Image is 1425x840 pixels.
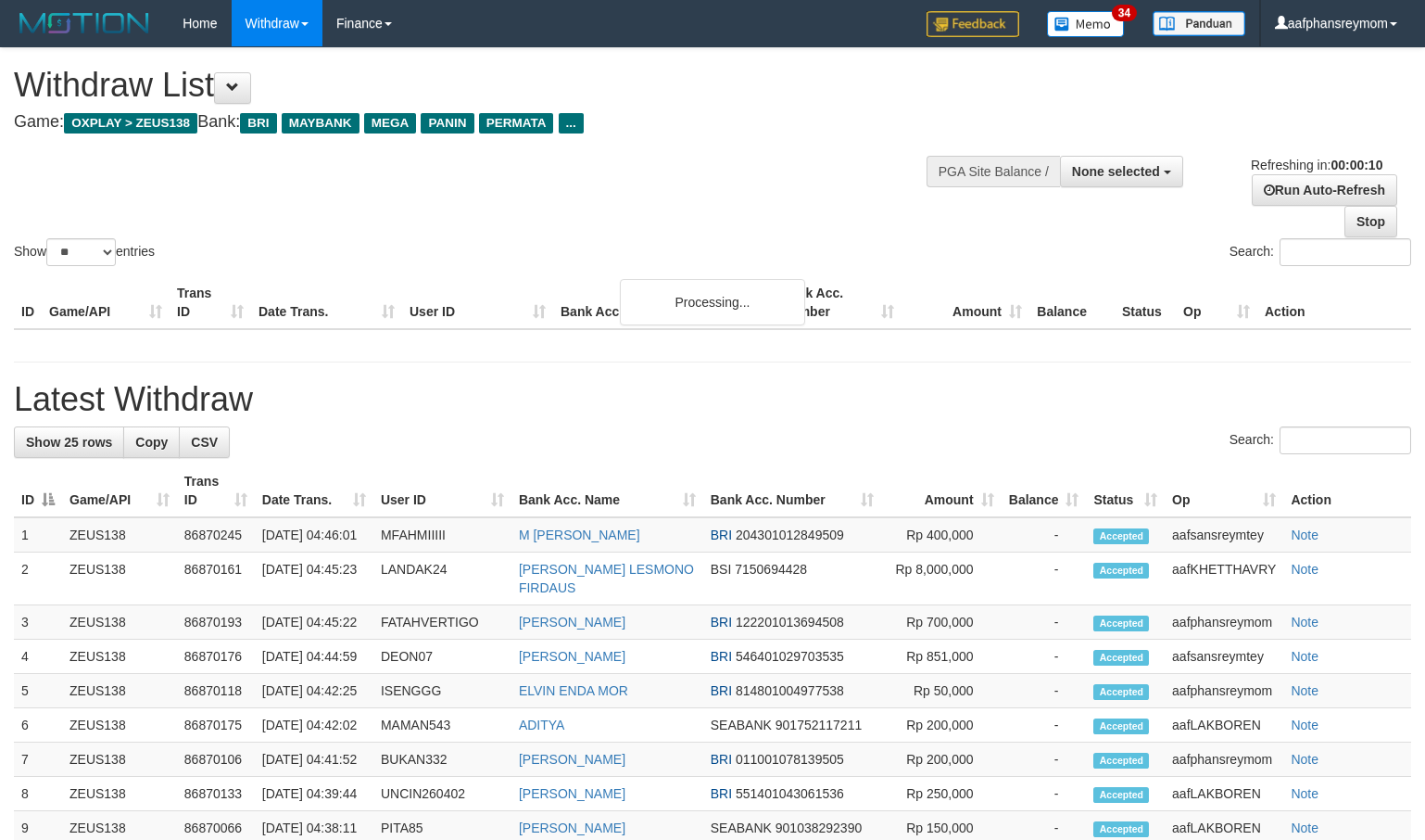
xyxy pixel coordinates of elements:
[1086,465,1165,517] th: Status: activate to sort column ascending
[703,465,881,517] th: Bank Acc. Number: activate to sort column ascending
[711,786,732,801] span: BRI
[881,640,1002,674] td: Rp 851,000
[1280,238,1411,266] input: Search:
[373,517,511,553] td: MFAHMIIIII
[1291,562,1318,577] a: Note
[177,553,255,605] td: 86870161
[1291,528,1318,542] a: Note
[14,381,1411,418] h1: Latest Withdraw
[421,113,473,134] span: PANIN
[1002,465,1087,517] th: Balance: activate to sort column ascending
[1112,5,1137,21] span: 34
[14,426,124,458] a: Show 25 rows
[881,674,1002,708] td: Rp 50,000
[14,276,42,329] th: ID
[1344,206,1397,237] a: Stop
[1165,674,1283,708] td: aafphansreymom
[519,562,694,595] a: [PERSON_NAME] LESMONO FIRDAUS
[26,435,112,450] span: Show 25 rows
[373,640,511,674] td: DEON07
[1093,650,1149,666] span: Accepted
[1291,752,1318,767] a: Note
[373,465,511,517] th: User ID: activate to sort column ascending
[881,465,1002,517] th: Amount: activate to sort column ascending
[927,11,1019,37] img: Feedback.jpg
[927,156,1060,187] div: PGA Site Balance /
[1165,777,1283,811] td: aafLAKBOREN
[62,640,177,674] td: ZEUS138
[1165,553,1283,605] td: aafKHETTHAVRY
[1291,821,1318,835] a: Note
[1257,276,1411,329] th: Action
[373,743,511,777] td: BUKAN332
[14,777,62,811] td: 8
[519,752,625,767] a: [PERSON_NAME]
[735,562,807,577] span: Copy 7150694428 to clipboard
[1093,787,1149,803] span: Accepted
[42,276,170,329] th: Game/API
[62,517,177,553] td: ZEUS138
[46,238,116,266] select: Showentries
[14,640,62,674] td: 4
[519,615,625,630] a: [PERSON_NAME]
[711,562,732,577] span: BSI
[1115,276,1176,329] th: Status
[177,605,255,640] td: 86870193
[14,465,62,517] th: ID: activate to sort column descending
[1093,719,1149,734] span: Accepted
[1251,158,1382,172] span: Refreshing in:
[62,553,177,605] td: ZEUS138
[282,113,359,134] span: MAYBANK
[255,777,373,811] td: [DATE] 04:39:44
[1176,276,1257,329] th: Op
[373,708,511,743] td: MAMAN543
[1093,616,1149,631] span: Accepted
[881,605,1002,640] td: Rp 700,000
[1002,674,1087,708] td: -
[255,553,373,605] td: [DATE] 04:45:23
[1093,528,1149,544] span: Accepted
[1072,164,1160,179] span: None selected
[1165,517,1283,553] td: aafsansreymtey
[902,276,1029,329] th: Amount
[1230,238,1411,266] label: Search:
[255,605,373,640] td: [DATE] 04:45:22
[1291,718,1318,732] a: Note
[1165,640,1283,674] td: aafsansreymtey
[1280,426,1411,454] input: Search:
[1093,684,1149,700] span: Accepted
[1002,553,1087,605] td: -
[776,718,862,732] span: Copy 901752117211 to clipboard
[251,276,402,329] th: Date Trans.
[736,683,844,698] span: Copy 814801004977538 to clipboard
[1093,821,1149,837] span: Accepted
[123,426,180,458] a: Copy
[373,553,511,605] td: LANDAK24
[736,786,844,801] span: Copy 551401043061536 to clipboard
[62,708,177,743] td: ZEUS138
[14,708,62,743] td: 6
[1252,174,1397,206] a: Run Auto-Refresh
[620,279,805,325] div: Processing...
[255,674,373,708] td: [DATE] 04:42:25
[14,553,62,605] td: 2
[62,777,177,811] td: ZEUS138
[177,674,255,708] td: 86870118
[14,67,931,104] h1: Withdraw List
[177,465,255,517] th: Trans ID: activate to sort column ascending
[1002,777,1087,811] td: -
[1330,158,1382,172] strong: 00:00:10
[62,605,177,640] td: ZEUS138
[62,465,177,517] th: Game/API: activate to sort column ascending
[402,276,553,329] th: User ID
[553,276,774,329] th: Bank Acc. Name
[1047,11,1125,37] img: Button%20Memo.svg
[373,605,511,640] td: FATAHVERTIGO
[711,649,732,664] span: BRI
[881,708,1002,743] td: Rp 200,000
[1165,605,1283,640] td: aafphansreymom
[14,238,155,266] label: Show entries
[1165,465,1283,517] th: Op: activate to sort column ascending
[1029,276,1115,329] th: Balance
[519,683,628,698] a: ELVIN ENDA MOR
